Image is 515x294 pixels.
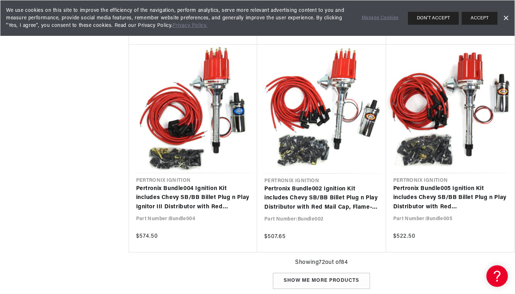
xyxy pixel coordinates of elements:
span: Showing 72 out of 84 [295,258,348,267]
a: Pertronix Bundle002 Ignition Kit includes Chevy SB/BB Billet Plug n Play Distributor with Red Mai... [264,185,379,212]
a: Privacy Policy. [173,23,207,28]
div: Show me more products [273,273,370,289]
a: Manage Cookies [362,14,399,22]
button: ACCEPT [462,12,497,25]
a: Dismiss Banner [500,13,511,24]
a: Pertronix Bundle005 Ignition Kit includes Chevy SB/BB Billet Plug n Play Distributor with Red [DE... [393,184,507,212]
a: Pertronix Bundle004 Ignition Kit includes Chevy SB/BB Billet Plug n Play Ignitor III Distributor ... [136,184,250,212]
button: DON'T ACCEPT [408,12,459,25]
span: We use cookies on this site to improve the efficiency of the navigation, perform analytics, serve... [6,7,352,29]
